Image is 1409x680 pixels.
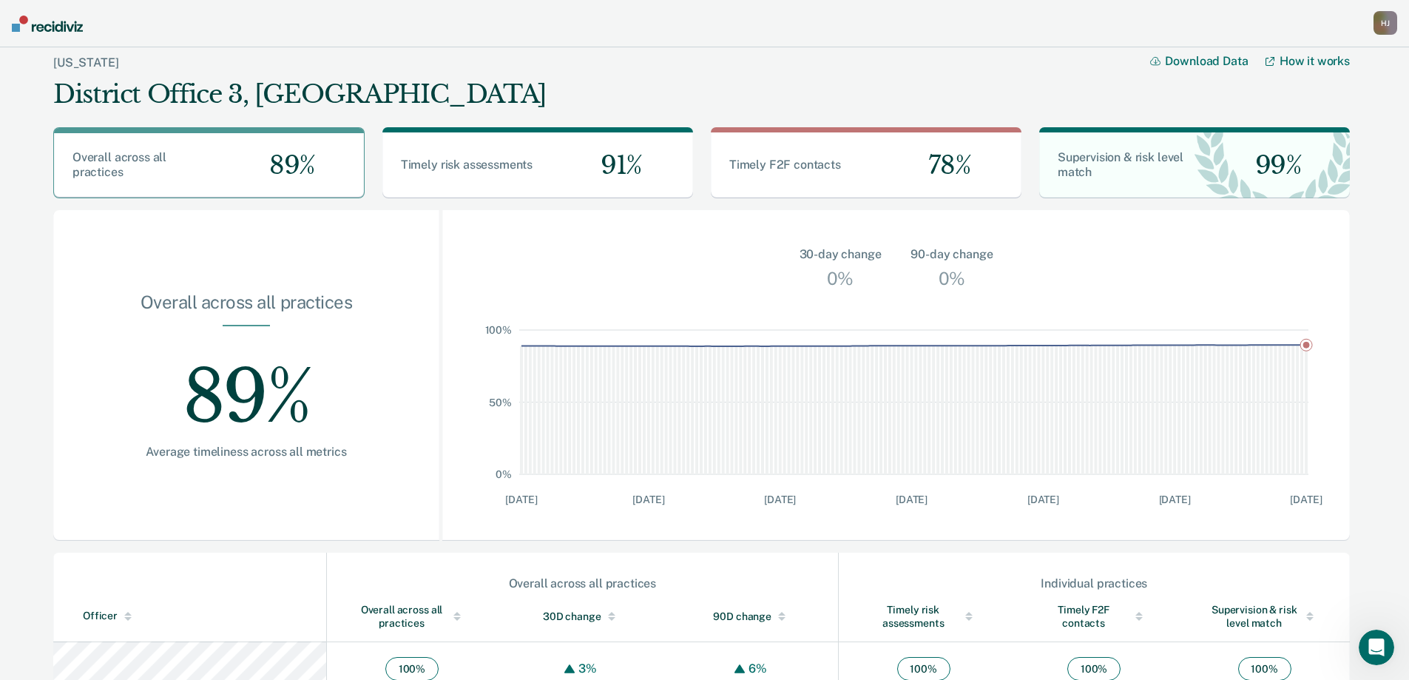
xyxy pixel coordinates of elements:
[1373,11,1397,35] button: HJ
[1243,150,1302,181] span: 99%
[357,603,467,630] div: Overall across all practices
[1009,591,1180,642] th: Toggle SortBy
[1027,494,1059,505] text: [DATE]
[697,610,808,623] div: 90D change
[1373,11,1397,35] div: H J
[910,246,993,263] div: 90-day change
[916,150,970,181] span: 78%
[575,662,601,676] div: 3%
[632,494,664,505] text: [DATE]
[1359,630,1394,665] iframe: Intercom live chat
[53,591,326,642] th: Toggle SortBy
[326,591,497,642] th: Toggle SortBy
[745,662,771,676] div: 6%
[12,16,83,32] img: Recidiviz
[1290,494,1322,505] text: [DATE]
[505,494,537,505] text: [DATE]
[589,150,642,181] span: 91%
[800,246,882,263] div: 30-day change
[1159,494,1191,505] text: [DATE]
[83,610,320,622] div: Officer
[53,79,547,110] div: District Office 3, [GEOGRAPHIC_DATA]
[935,263,969,293] div: 0%
[838,591,1009,642] th: Toggle SortBy
[497,591,668,642] th: Toggle SortBy
[1179,591,1350,642] th: Toggle SortBy
[823,263,857,293] div: 0%
[401,158,533,172] span: Timely risk assessments
[1209,603,1320,630] div: Supervision & risk level match
[527,610,638,623] div: 30D change
[668,591,839,642] th: Toggle SortBy
[1150,54,1266,68] button: Download Data
[868,603,979,630] div: Timely risk assessments
[101,292,392,325] div: Overall across all practices
[1266,54,1350,68] a: How it works
[257,150,315,181] span: 89%
[896,494,927,505] text: [DATE]
[839,576,1349,590] div: Individual practices
[53,55,118,70] a: [US_STATE]
[328,576,837,590] div: Overall across all practices
[729,158,841,172] span: Timely F2F contacts
[101,445,392,459] div: Average timeliness across all metrics
[764,494,796,505] text: [DATE]
[72,150,166,179] span: Overall across all practices
[1038,603,1150,630] div: Timely F2F contacts
[1058,150,1183,179] span: Supervision & risk level match
[101,326,392,445] div: 89%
